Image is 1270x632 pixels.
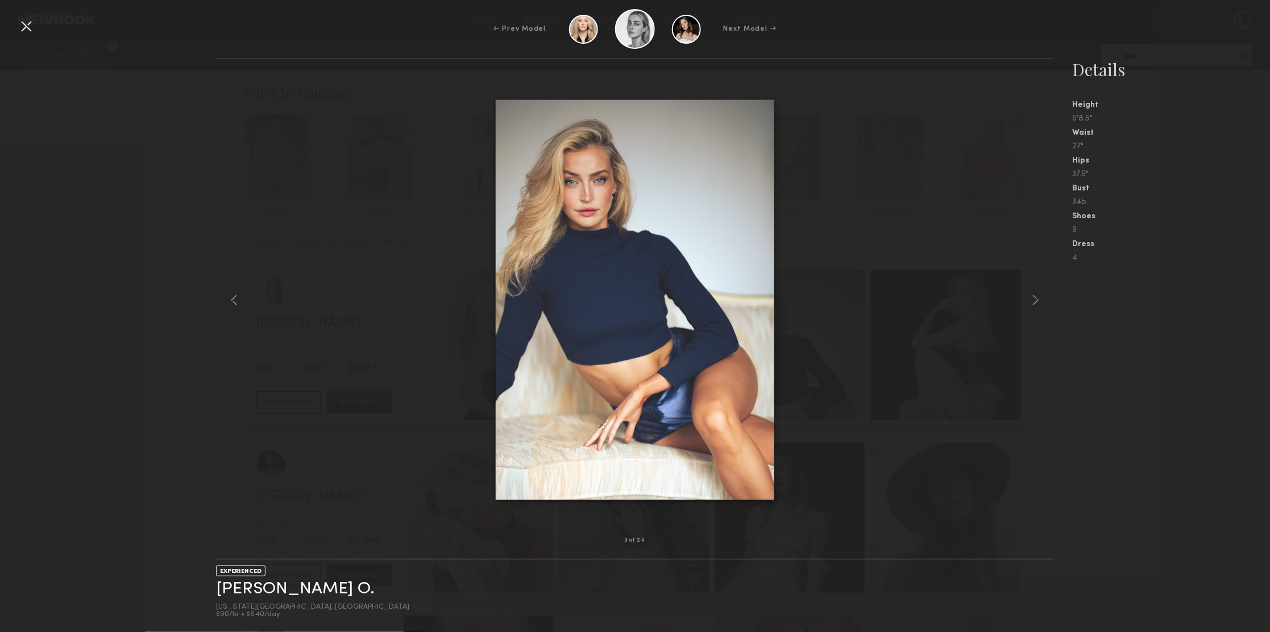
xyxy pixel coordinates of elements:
[1072,129,1270,137] div: Waist
[1072,143,1270,151] div: 27"
[1072,240,1270,248] div: Dress
[1072,213,1270,221] div: Shoes
[494,24,546,34] div: ← Prev Model
[1072,115,1270,123] div: 5'8.5"
[1072,171,1270,178] div: 37.5"
[724,24,777,34] div: Next Model →
[216,611,409,618] div: $90/hr • $640/day
[625,538,645,543] div: 3 of 24
[1072,198,1270,206] div: 34b
[1072,101,1270,109] div: Height
[1072,254,1270,262] div: 4
[216,580,375,598] a: [PERSON_NAME] O.
[1072,226,1270,234] div: 9
[216,604,409,611] div: [US_STATE][GEOGRAPHIC_DATA], [GEOGRAPHIC_DATA]
[1072,185,1270,193] div: Bust
[1072,58,1270,81] div: Details
[1072,157,1270,165] div: Hips
[216,566,265,576] div: EXPERIENCED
